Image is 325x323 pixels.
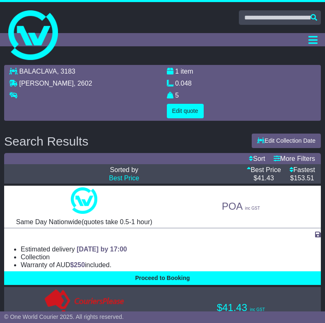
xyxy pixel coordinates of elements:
span: BALACLAVA [19,68,57,75]
p: $41.43 [167,302,315,314]
span: , 2602 [74,80,92,87]
li: Warranty of AUD included. [21,261,321,269]
span: 153.51 [294,175,314,182]
p: $ [289,174,315,182]
span: inc GST [245,206,260,211]
img: One World Courier: Same Day Nationwide(quotes take 0.5-1 hour) [71,187,97,214]
p: $ [247,174,281,182]
a: Best Price [109,175,139,182]
p: Sorted by [10,166,238,174]
span: 41.43 [258,175,274,182]
span: 250 [74,261,85,268]
span: inc GST [250,307,265,312]
li: Estimated delivery [21,245,321,253]
span: , 3183 [57,68,75,75]
li: Collection [21,253,321,261]
span: 1 [175,68,179,75]
button: Edit Collection Date [252,134,321,148]
a: Sort [249,155,265,162]
button: Edit quote [167,104,204,118]
button: Proceed to Booking [4,271,321,285]
span: © One World Courier 2025. All rights reserved. [4,313,124,320]
p: POA [167,201,315,213]
span: [PERSON_NAME] [19,80,74,87]
a: More Filters [274,155,315,162]
span: [DATE] by 17:00 [77,246,127,253]
a: Best Price [247,166,281,173]
span: $ [70,261,85,268]
img: Couriers Please: Standard - Authority to Leave [43,289,126,315]
a: Fastest [289,166,315,173]
span: item [181,68,193,75]
span: 0.048 [175,80,192,87]
span: 5 [175,92,179,99]
button: Toggle navigation [305,33,321,46]
span: Same Day Nationwide(quotes take 0.5-1 hour) [16,218,152,225]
